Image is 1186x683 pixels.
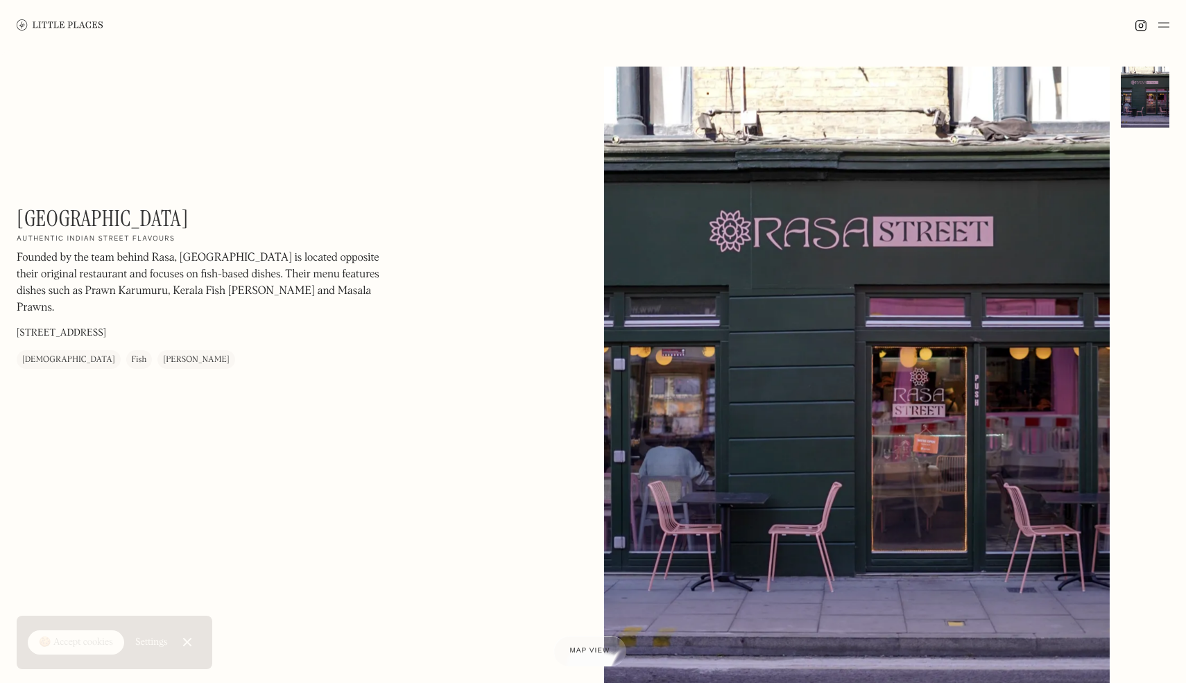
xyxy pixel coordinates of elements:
h2: Authentic Indian street flavours [17,234,175,244]
span: Map view [570,647,610,655]
div: 🍪 Accept cookies [39,636,113,650]
div: Settings [135,637,168,647]
p: Founded by the team behind Rasa, [GEOGRAPHIC_DATA] is located opposite their original restaurant ... [17,250,391,316]
a: 🍪 Accept cookies [28,630,124,655]
a: Map view [553,636,627,666]
h1: [GEOGRAPHIC_DATA] [17,205,189,232]
a: Settings [135,627,168,658]
div: Fish [132,353,147,367]
p: [STREET_ADDRESS] [17,326,106,340]
a: Close Cookie Popup [173,628,201,656]
div: [PERSON_NAME] [163,353,229,367]
div: [DEMOGRAPHIC_DATA] [22,353,115,367]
